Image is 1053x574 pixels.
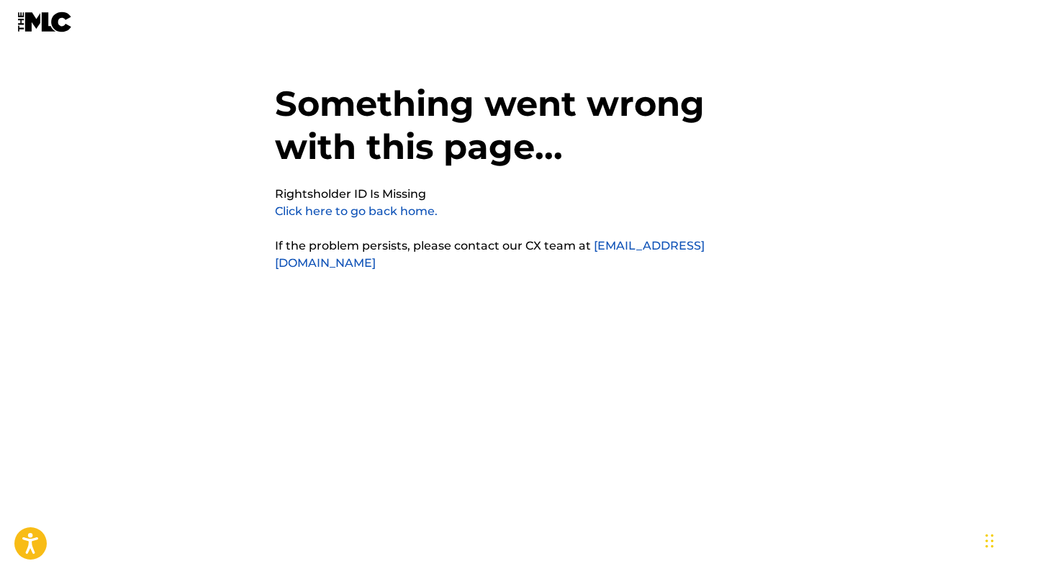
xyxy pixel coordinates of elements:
[275,239,705,270] a: [EMAIL_ADDRESS][DOMAIN_NAME]
[275,82,779,186] h1: Something went wrong with this page...
[985,519,994,562] div: Arrastrar
[17,12,73,32] img: MLC Logo
[275,204,438,218] a: Click here to go back home.
[981,505,1053,574] div: Widget de chat
[981,505,1053,574] iframe: Chat Widget
[275,186,426,203] pre: Rightsholder ID Is Missing
[1013,366,1053,482] iframe: Resource Center
[275,237,779,272] p: If the problem persists, please contact our CX team at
